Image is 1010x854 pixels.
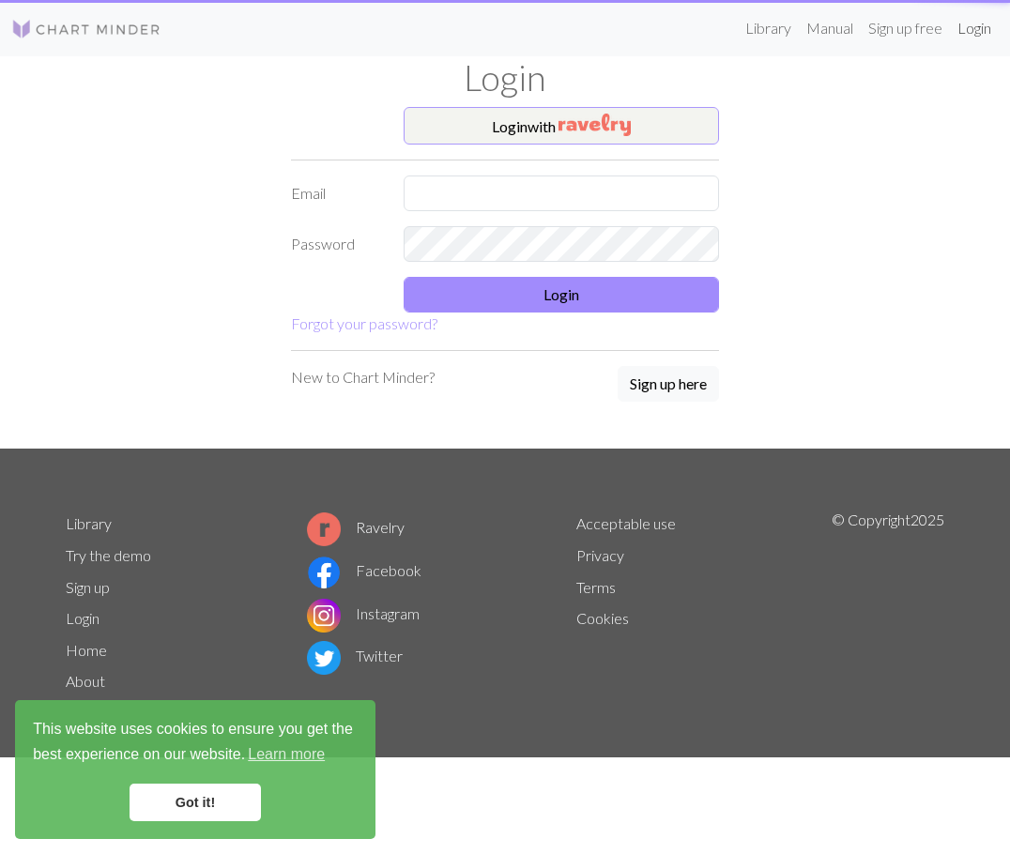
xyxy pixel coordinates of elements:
a: dismiss cookie message [130,784,261,821]
label: Password [280,226,392,262]
a: Ravelry [307,518,405,536]
a: Sign up here [618,366,719,404]
a: Library [66,514,112,532]
a: Acceptable use [576,514,676,532]
label: Email [280,175,392,211]
a: Sign up free [861,9,950,47]
a: Try the demo [66,546,151,564]
a: About [66,672,105,690]
a: Twitter [307,647,403,664]
img: Ravelry logo [307,512,341,546]
img: Instagram logo [307,599,341,633]
a: Login [950,9,999,47]
a: Cookies [576,609,629,627]
a: learn more about cookies [245,740,328,769]
button: Sign up here [618,366,719,402]
h1: Login [54,56,956,99]
p: © Copyright 2025 [832,509,944,698]
a: Privacy [576,546,624,564]
img: Facebook logo [307,556,341,589]
a: Sign up [66,578,110,596]
img: Logo [11,18,161,40]
img: Ravelry [559,114,631,136]
a: Library [738,9,799,47]
span: This website uses cookies to ensure you get the best experience on our website. [33,718,358,769]
div: cookieconsent [15,700,375,839]
a: Login [66,609,99,627]
a: Facebook [307,561,421,579]
button: Loginwith [404,107,719,145]
button: Login [404,277,719,313]
a: Forgot your password? [291,314,437,332]
a: Manual [799,9,861,47]
img: Twitter logo [307,641,341,675]
p: New to Chart Minder? [291,366,435,389]
a: Instagram [307,604,420,622]
a: Terms [576,578,616,596]
a: Home [66,641,107,659]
